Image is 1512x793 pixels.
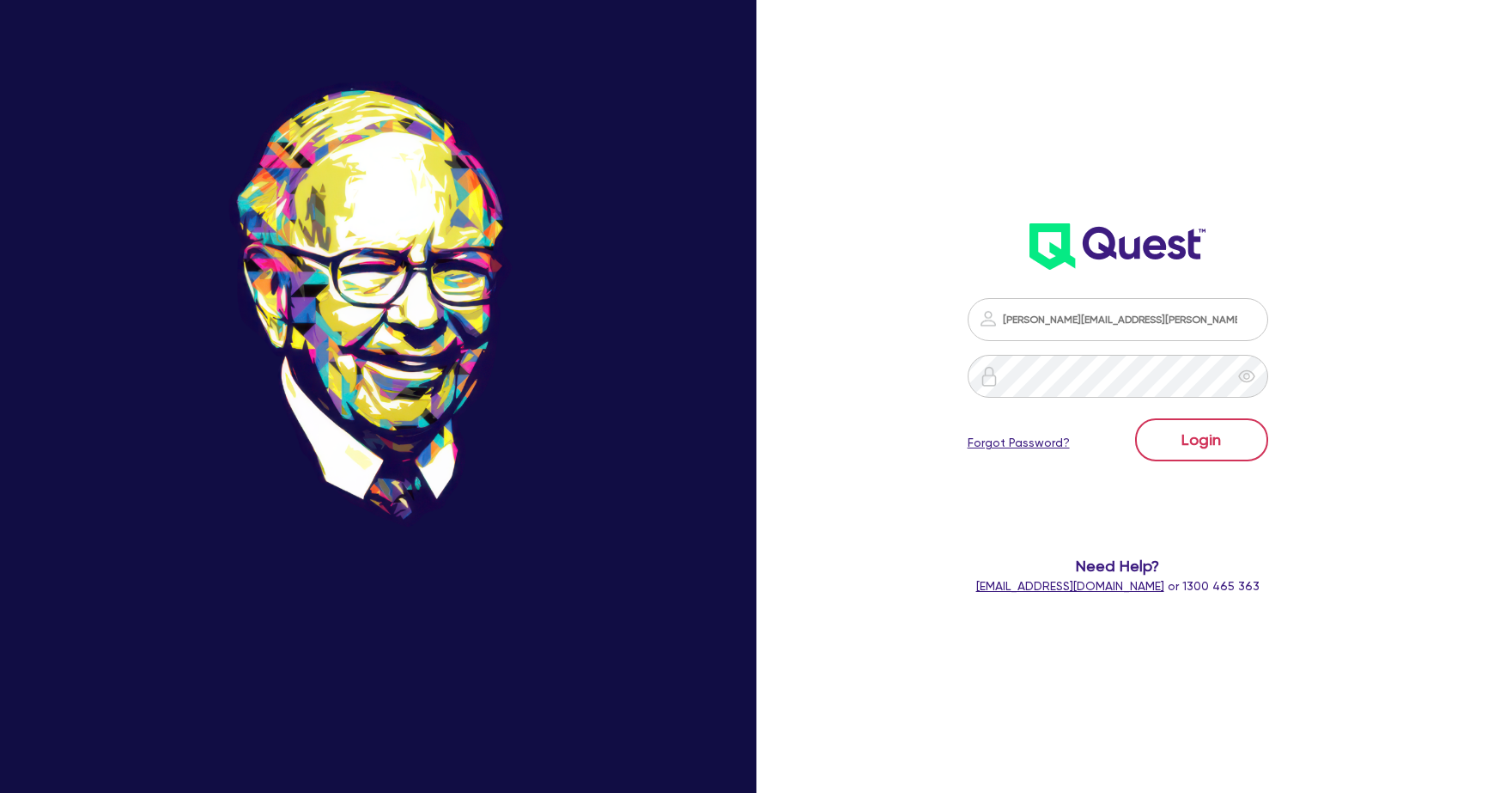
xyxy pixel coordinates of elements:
[1029,223,1205,270] img: wH2k97JdezQIQAAAABJRU5ErkJggg==
[968,298,1268,341] input: Email address
[978,308,999,329] img: icon-password
[976,579,1164,593] a: [EMAIL_ADDRESS][DOMAIN_NAME]
[917,554,1318,577] span: Need Help?
[1135,418,1268,461] button: Login
[976,579,1260,593] span: or 1300 465 363
[968,434,1070,452] a: Forgot Password?
[1238,368,1255,385] span: eye
[979,366,999,387] img: icon-password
